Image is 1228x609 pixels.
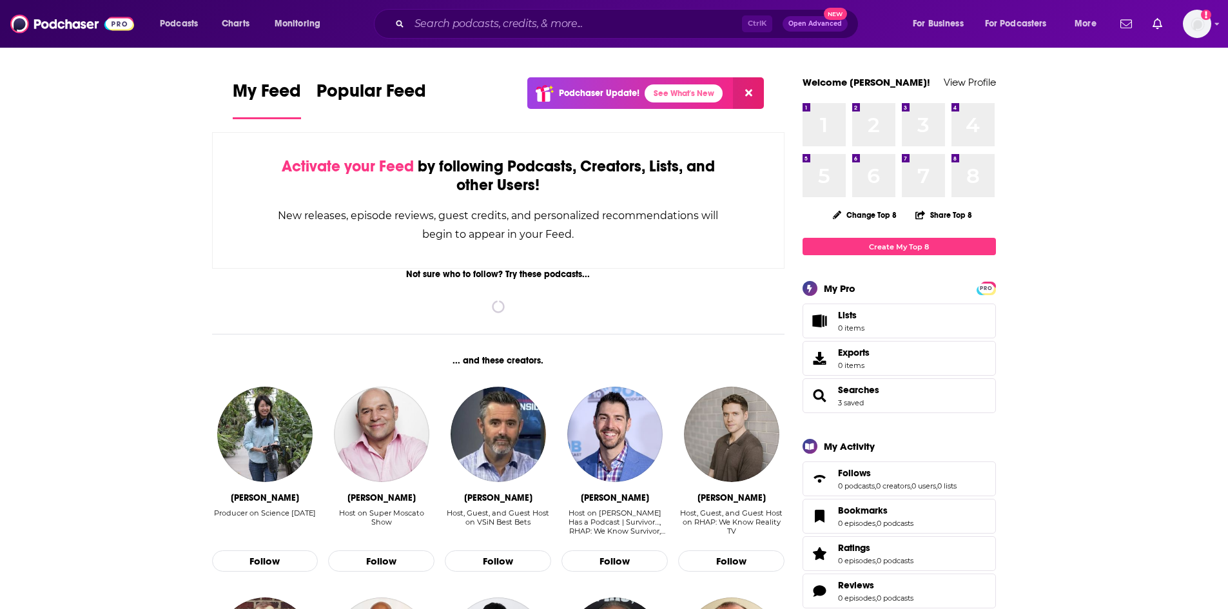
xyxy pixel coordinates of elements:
[838,505,913,516] a: Bookmarks
[217,387,313,482] img: Alexa Lim
[1075,15,1096,33] span: More
[275,15,320,33] span: Monitoring
[824,8,847,20] span: New
[266,14,337,34] button: open menu
[317,80,426,119] a: Popular Feed
[877,594,913,603] a: 0 podcasts
[838,556,875,565] a: 0 episodes
[1147,13,1167,35] a: Show notifications dropdown
[212,355,785,366] div: ... and these creators.
[803,76,930,88] a: Welcome [PERSON_NAME]!
[807,507,833,525] a: Bookmarks
[233,80,301,110] span: My Feed
[838,542,913,554] a: Ratings
[1115,13,1137,35] a: Show notifications dropdown
[838,519,875,528] a: 0 episodes
[803,574,996,608] span: Reviews
[838,309,857,321] span: Lists
[277,157,720,195] div: by following Podcasts, Creators, Lists, and other Users!
[212,550,318,572] button: Follow
[838,579,913,591] a: Reviews
[464,492,532,503] div: Dave Ross
[334,387,429,482] img: Vincent Moscato
[214,508,316,517] div: Producer on Science [DATE]
[451,387,546,482] a: Dave Ross
[1066,14,1113,34] button: open menu
[838,594,875,603] a: 0 episodes
[838,361,870,370] span: 0 items
[231,492,299,503] div: Alexa Lim
[328,550,434,572] button: Follow
[783,16,848,32] button: Open AdvancedNew
[684,387,779,482] img: Taran Armstrong
[807,582,833,600] a: Reviews
[904,14,980,34] button: open menu
[1183,10,1211,38] button: Show profile menu
[838,398,864,407] a: 3 saved
[825,207,905,223] button: Change Top 8
[876,481,910,490] a: 0 creators
[913,15,964,33] span: For Business
[803,536,996,571] span: Ratings
[567,387,663,482] a: Rob Cesternino
[1183,10,1211,38] span: Logged in as mlambert
[977,14,1066,34] button: open menu
[838,384,879,396] span: Searches
[838,467,957,479] a: Follows
[803,341,996,376] a: Exports
[875,519,877,528] span: ,
[985,15,1047,33] span: For Podcasters
[697,492,766,503] div: Taran Armstrong
[824,440,875,452] div: My Activity
[788,21,842,27] span: Open Advanced
[212,269,785,280] div: Not sure who to follow? Try these podcasts...
[911,481,936,490] a: 0 users
[803,238,996,255] a: Create My Top 8
[678,508,785,536] div: Host, Guest, and Guest Host on RHAP: We Know Reality TV
[838,505,888,516] span: Bookmarks
[561,550,668,572] button: Follow
[838,542,870,554] span: Ratings
[559,88,639,99] p: Podchaser Update!
[561,508,668,536] div: Host on Rob Has a Podcast | Survivor…, RHAP: We Know Survivor, RHAP: We Know Big Brother, News AF...
[803,461,996,496] span: Follows
[445,508,551,527] div: Host, Guest, and Guest Host on VSiN Best Bets
[838,347,870,358] span: Exports
[807,470,833,488] a: Follows
[877,519,913,528] a: 0 podcasts
[803,378,996,413] span: Searches
[277,206,720,244] div: New releases, episode reviews, guest credits, and personalized recommendations will begin to appe...
[742,15,772,32] span: Ctrl K
[875,594,877,603] span: ,
[445,550,551,572] button: Follow
[328,508,434,527] div: Host on Super Moscato Show
[807,349,833,367] span: Exports
[282,157,414,176] span: Activate your Feed
[160,15,198,33] span: Podcasts
[807,312,833,330] span: Lists
[824,282,855,295] div: My Pro
[877,556,913,565] a: 0 podcasts
[910,481,911,490] span: ,
[445,508,551,536] div: Host, Guest, and Guest Host on VSiN Best Bets
[347,492,416,503] div: Vincent Moscato
[838,481,875,490] a: 0 podcasts
[386,9,871,39] div: Search podcasts, credits, & more...
[838,467,871,479] span: Follows
[561,508,668,536] div: Host on [PERSON_NAME] Has a Podcast | Survivor…, RHAP: We Know Survivor, RHAP: We Know Big Brothe...
[937,481,957,490] a: 0 lists
[915,202,973,227] button: Share Top 8
[645,84,723,102] a: See What's New
[1201,10,1211,20] svg: Add a profile image
[838,324,864,333] span: 0 items
[875,481,876,490] span: ,
[409,14,742,34] input: Search podcasts, credits, & more...
[10,12,134,36] img: Podchaser - Follow, Share and Rate Podcasts
[213,14,257,34] a: Charts
[807,545,833,563] a: Ratings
